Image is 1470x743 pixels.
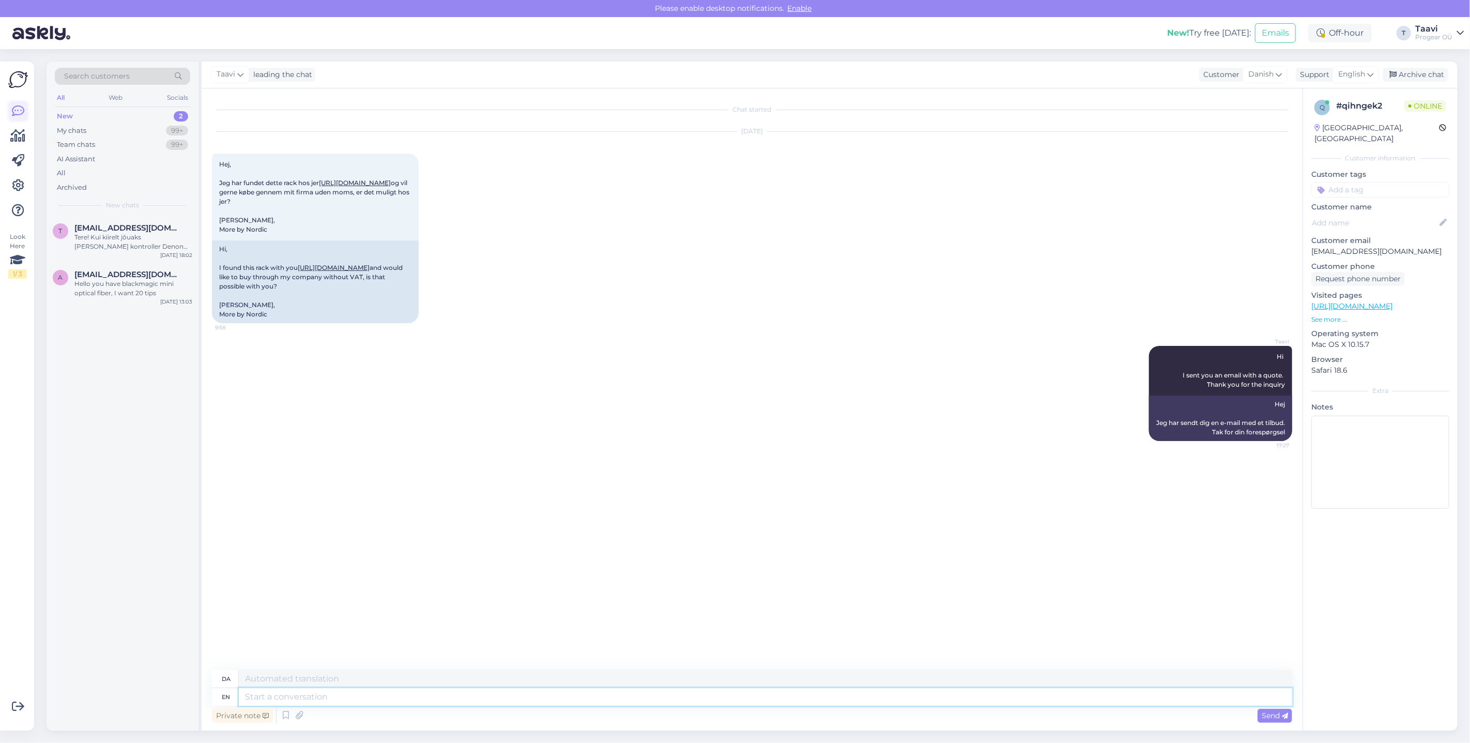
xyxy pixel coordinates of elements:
input: Add name [1312,217,1437,229]
a: [URL][DOMAIN_NAME] [298,264,370,271]
div: 99+ [166,126,188,136]
span: 17:27 [1250,442,1289,449]
div: [DATE] [212,127,1292,136]
span: q [1320,103,1325,111]
div: [GEOGRAPHIC_DATA], [GEOGRAPHIC_DATA] [1314,123,1439,144]
span: English [1338,69,1365,80]
div: 2 [174,111,188,122]
p: [EMAIL_ADDRESS][DOMAIN_NAME] [1311,246,1449,257]
p: Safari 18.6 [1311,365,1449,376]
div: [DATE] 18:02 [160,251,192,259]
div: leading the chat [249,69,312,80]
span: Send [1262,711,1288,720]
div: Request phone number [1311,272,1405,286]
div: Customer information [1311,154,1449,163]
div: Hej Jeg har sendt dig en e-mail med et tilbud. Tak for din forespørgsel [1149,396,1292,441]
a: [URL][DOMAIN_NAME] [319,179,391,187]
div: Archived [57,183,87,193]
div: Off-hour [1308,24,1372,42]
span: a [58,274,63,281]
p: Visited pages [1311,290,1449,301]
p: Customer phone [1311,261,1449,272]
p: Customer name [1311,202,1449,213]
div: # qihngek2 [1336,100,1404,112]
div: T [1397,26,1411,40]
div: en [222,688,231,706]
div: Customer [1199,69,1239,80]
div: [DATE] 13:03 [160,298,192,306]
div: Try free [DATE]: [1167,27,1251,39]
div: Team chats [57,140,95,150]
div: Tere! Kui kiirelt jõuaks [PERSON_NAME] kontroller Denon SC LIVE 4? [74,233,192,251]
span: Search customers [64,71,130,82]
div: Chat started [212,105,1292,114]
div: Support [1296,69,1329,80]
span: abdenourlarbi16hl@gmail.com [74,270,182,279]
span: thomashallik@gmail.com [74,223,182,233]
span: Hej, Jeg har fundet dette rack hos jer og vil gerne købe gennem mit firma uden moms, er det mulig... [219,160,411,233]
span: t [59,227,63,235]
p: Operating system [1311,328,1449,339]
div: Archive chat [1383,68,1448,82]
p: Notes [1311,402,1449,413]
span: Danish [1248,69,1274,80]
p: See more ... [1311,315,1449,324]
img: Askly Logo [8,70,28,89]
div: Progear OÜ [1415,33,1452,41]
a: [URL][DOMAIN_NAME] [1311,301,1392,311]
b: New! [1167,28,1189,38]
a: TaaviProgear OÜ [1415,25,1464,41]
div: Web [107,91,125,104]
span: Online [1404,100,1446,112]
span: Enable [785,4,815,13]
span: Taavi [1250,338,1289,345]
p: Customer tags [1311,169,1449,180]
div: Socials [165,91,190,104]
div: Look Here [8,232,27,279]
p: Mac OS X 10.15.7 [1311,339,1449,350]
input: Add a tag [1311,182,1449,198]
div: Extra [1311,386,1449,396]
div: 99+ [166,140,188,150]
div: Taavi [1415,25,1452,33]
div: Hello you have blackmagic mini optical fiber, I want 20 tips [74,279,192,298]
p: Browser [1311,354,1449,365]
div: AI Assistant [57,154,95,164]
p: Customer email [1311,235,1449,246]
div: Hi, I found this rack with you and would like to buy through my company without VAT, is that poss... [212,240,419,323]
span: Taavi [217,69,235,80]
button: Emails [1255,23,1296,43]
div: All [57,168,66,178]
div: My chats [57,126,86,136]
div: All [55,91,67,104]
div: da [222,670,231,688]
div: 1 / 3 [8,269,27,279]
span: 9:58 [215,324,254,331]
span: New chats [106,201,139,210]
div: Private note [212,709,273,723]
div: New [57,111,73,122]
